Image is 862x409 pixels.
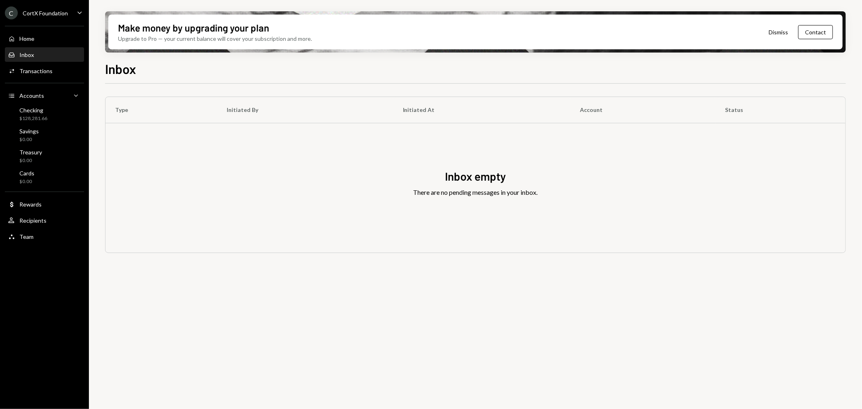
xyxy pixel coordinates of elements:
[716,97,845,123] th: Status
[5,88,84,103] a: Accounts
[19,201,42,208] div: Rewards
[5,6,18,19] div: C
[19,107,47,114] div: Checking
[19,217,46,224] div: Recipients
[105,61,136,77] h1: Inbox
[798,25,833,39] button: Contact
[19,92,44,99] div: Accounts
[5,197,84,211] a: Rewards
[19,157,42,164] div: $0.00
[118,34,312,43] div: Upgrade to Pro — your current balance will cover your subscription and more.
[19,149,42,156] div: Treasury
[105,97,217,123] th: Type
[5,125,84,145] a: Savings$0.00
[5,229,84,244] a: Team
[5,47,84,62] a: Inbox
[5,63,84,78] a: Transactions
[5,104,84,124] a: Checking$128,281.66
[23,10,68,17] div: CortX Foundation
[19,128,39,135] div: Savings
[5,213,84,228] a: Recipients
[19,233,34,240] div: Team
[217,97,393,123] th: Initiated By
[393,97,571,123] th: Initiated At
[759,23,798,42] button: Dismiss
[19,136,39,143] div: $0.00
[19,35,34,42] div: Home
[445,169,506,184] div: Inbox empty
[118,21,269,34] div: Make money by upgrading your plan
[19,51,34,58] div: Inbox
[5,167,84,187] a: Cards$0.00
[5,146,84,166] a: Treasury$0.00
[19,67,53,74] div: Transactions
[19,170,34,177] div: Cards
[19,115,47,122] div: $128,281.66
[5,31,84,46] a: Home
[413,188,538,197] div: There are no pending messages in your inbox.
[19,178,34,185] div: $0.00
[570,97,715,123] th: Account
